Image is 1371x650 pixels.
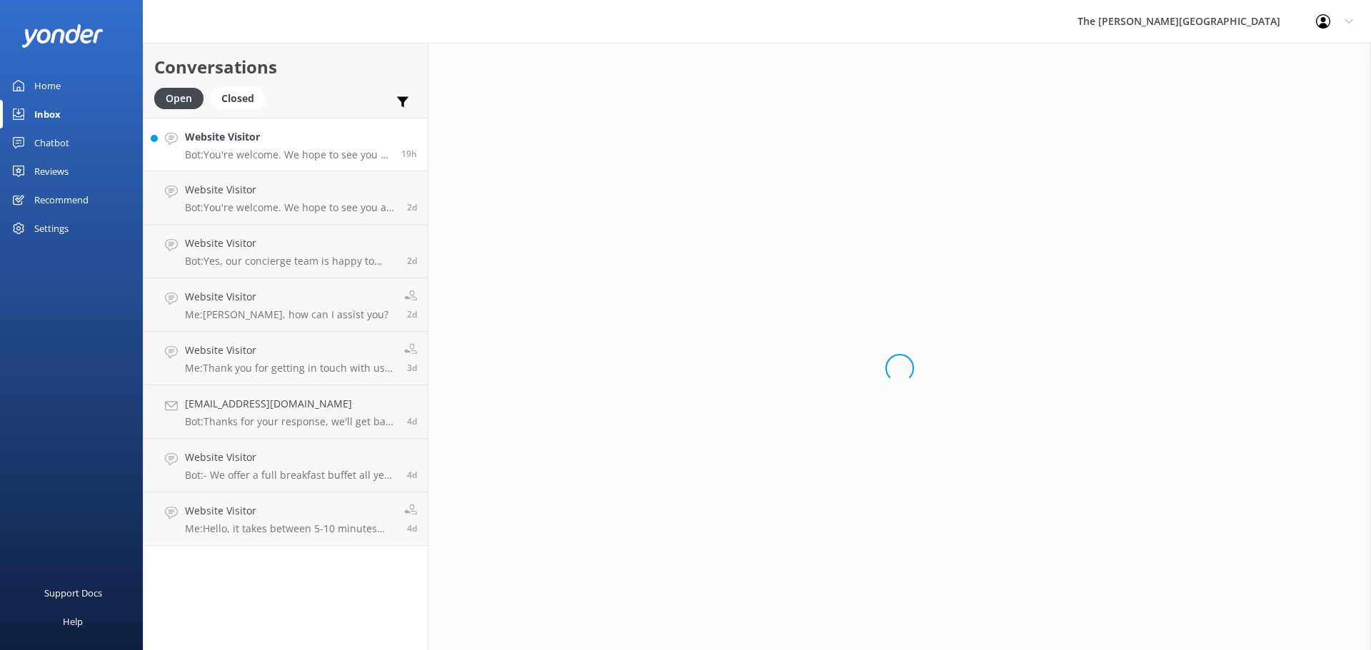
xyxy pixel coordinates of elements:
p: Bot: Yes, our concierge team is happy to help plan your itinerary, including booking boat trips, ... [185,255,396,268]
h4: Website Visitor [185,289,388,305]
div: Chatbot [34,128,69,157]
div: Reviews [34,157,69,186]
img: yonder-white-logo.png [21,24,104,48]
a: Website VisitorMe:Hello, it takes between 5-10 minutes depends on the traffic4d [144,492,428,546]
p: Me: Thank you for getting in touch with us, would you like to inquire about The Ultimate Heli-Ski... [185,362,393,375]
p: Me: Hello, it takes between 5-10 minutes depends on the traffic [185,522,393,535]
div: Recommend [34,186,89,214]
a: Website VisitorBot:Yes, our concierge team is happy to help plan your itinerary, including bookin... [144,225,428,278]
h4: Website Visitor [185,129,391,145]
a: Closed [211,90,272,106]
a: Website VisitorMe:Thank you for getting in touch with us, would you like to inquire about The Ult... [144,332,428,385]
span: Sep 17 2025 04:55am (UTC +12:00) Pacific/Auckland [407,255,417,267]
span: Sep 15 2025 05:06pm (UTC +12:00) Pacific/Auckland [407,415,417,427]
p: Bot: You're welcome. We hope to see you at The [PERSON_NAME][GEOGRAPHIC_DATA] soon! [185,148,391,161]
a: Website VisitorBot:You're welcome. We hope to see you at The [PERSON_NAME][GEOGRAPHIC_DATA] soon!2d [144,171,428,225]
h2: Conversations [154,54,417,81]
a: Website VisitorBot:- We offer a full breakfast buffet all year round, except in May and June when... [144,439,428,492]
a: Website VisitorBot:You're welcome. We hope to see you at The [PERSON_NAME][GEOGRAPHIC_DATA] soon!19h [144,118,428,171]
span: Sep 16 2025 10:37pm (UTC +12:00) Pacific/Auckland [407,308,417,320]
div: Open [154,88,204,109]
div: Help [63,607,83,636]
div: Settings [34,214,69,243]
h4: Website Visitor [185,450,396,465]
p: Bot: - We offer a full breakfast buffet all year round, except in May and June when we provide co... [185,469,396,482]
p: Me: [PERSON_NAME], how can I assist you? [185,308,388,321]
a: Open [154,90,211,106]
div: Home [34,71,61,100]
h4: Website Visitor [185,235,396,251]
span: Sep 15 2025 02:07pm (UTC +12:00) Pacific/Auckland [407,522,417,534]
span: Sep 15 2025 04:29pm (UTC +12:00) Pacific/Auckland [407,469,417,481]
h4: Website Visitor [185,503,393,519]
p: Bot: Thanks for your response, we'll get back to you as soon as we can during opening hours. [185,415,396,428]
a: Website VisitorMe:[PERSON_NAME], how can I assist you?2d [144,278,428,332]
h4: Website Visitor [185,182,396,198]
span: Sep 16 2025 04:37am (UTC +12:00) Pacific/Auckland [407,362,417,374]
span: Sep 19 2025 01:36am (UTC +12:00) Pacific/Auckland [401,148,417,160]
p: Bot: You're welcome. We hope to see you at The [PERSON_NAME][GEOGRAPHIC_DATA] soon! [185,201,396,214]
div: Inbox [34,100,61,128]
h4: [EMAIL_ADDRESS][DOMAIN_NAME] [185,396,396,412]
div: Support Docs [44,579,102,607]
a: [EMAIL_ADDRESS][DOMAIN_NAME]Bot:Thanks for your response, we'll get back to you as soon as we can... [144,385,428,439]
div: Closed [211,88,265,109]
span: Sep 17 2025 05:13am (UTC +12:00) Pacific/Auckland [407,201,417,213]
h4: Website Visitor [185,342,393,358]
